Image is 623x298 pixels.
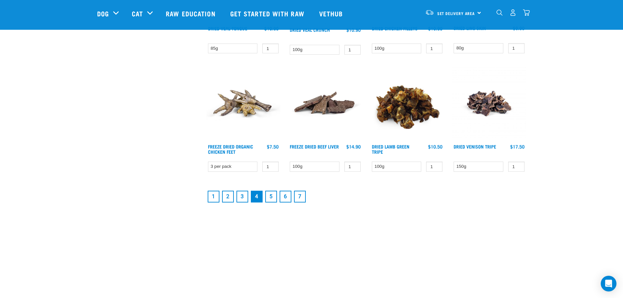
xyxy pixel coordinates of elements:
[280,191,291,202] a: Goto page 6
[454,145,496,148] a: Dried Venison Tripe
[510,9,516,16] img: user.png
[236,191,248,202] a: Goto page 3
[159,0,223,26] a: Raw Education
[251,191,263,202] a: Page 4
[437,12,475,14] span: Set Delivery Area
[290,145,339,148] a: Freeze Dried Beef Liver
[97,9,109,18] a: Dog
[290,28,330,31] a: Dried Veal Crunch
[208,145,253,153] a: Freeze Dried Organic Chicken Feet
[508,162,525,172] input: 1
[344,162,361,172] input: 1
[132,9,143,18] a: Cat
[426,44,442,54] input: 1
[313,0,351,26] a: Vethub
[426,162,442,172] input: 1
[370,66,444,141] img: Pile Of Dried Lamb Tripe For Pets
[510,144,525,149] div: $17.50
[265,191,277,202] a: Goto page 5
[508,43,525,53] input: 1
[224,0,313,26] a: Get started with Raw
[288,66,362,141] img: Stack Of Freeze Dried Beef Liver For Pets
[372,145,409,153] a: Dried Lamb Green Tripe
[344,45,361,55] input: 1
[206,66,281,141] img: Stack of Chicken Feet Treats For Pets
[346,144,361,149] div: $14.90
[294,191,306,202] a: Goto page 7
[262,44,279,54] input: 1
[601,276,616,291] div: Open Intercom Messenger
[222,191,234,202] a: Goto page 2
[428,144,442,149] div: $10.50
[452,66,526,141] img: Dried Vension Tripe 1691
[496,9,503,16] img: home-icon-1@2x.png
[523,9,530,16] img: home-icon@2x.png
[267,144,279,149] div: $7.50
[208,191,219,202] a: Goto page 1
[425,9,434,15] img: van-moving.png
[206,189,526,204] nav: pagination
[262,162,279,172] input: 1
